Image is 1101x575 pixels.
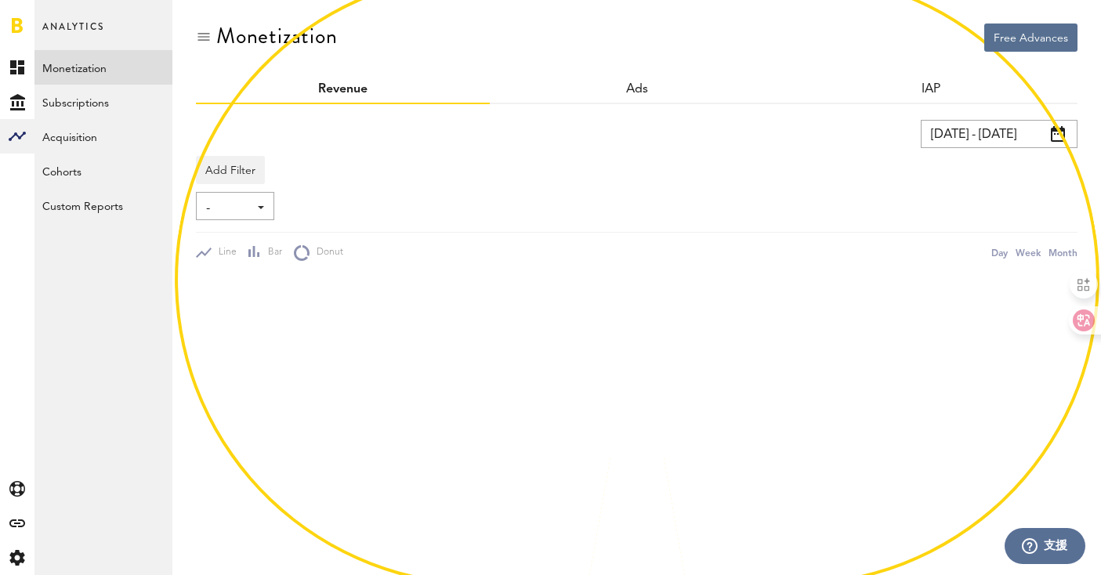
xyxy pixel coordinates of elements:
span: Analytics [42,17,104,50]
a: Acquisition [34,119,172,154]
span: Ads [626,83,648,96]
button: Add Filter [196,156,265,184]
a: Revenue [318,83,368,96]
span: Line [212,246,237,259]
span: - [206,195,248,222]
a: IAP [922,83,940,96]
span: Donut [310,246,343,259]
iframe: 開啟您可用於找到更多資訊的 Widget [1004,528,1085,567]
button: Free Advances [984,24,1077,52]
div: Month [1048,244,1077,261]
span: Bar [261,246,282,259]
div: Week [1016,244,1041,261]
div: Day [991,244,1008,261]
div: Monetization [216,24,338,49]
a: Monetization [34,50,172,85]
a: Subscriptions [34,85,172,119]
a: Cohorts [34,154,172,188]
a: Custom Reports [34,188,172,222]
